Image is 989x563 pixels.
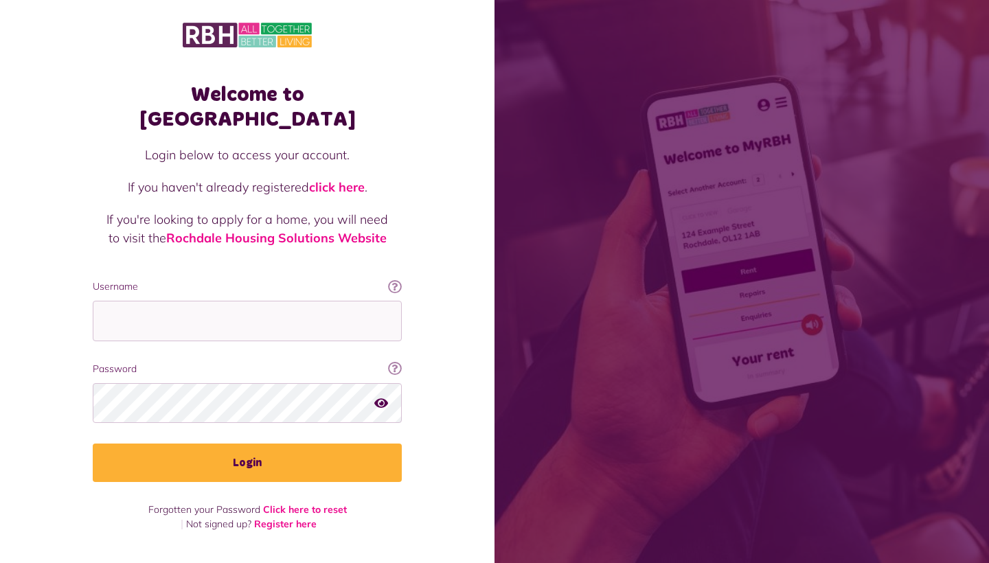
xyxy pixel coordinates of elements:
[106,146,388,164] p: Login below to access your account.
[254,518,317,530] a: Register here
[93,362,402,376] label: Password
[183,21,312,49] img: MyRBH
[93,279,402,294] label: Username
[309,179,365,195] a: click here
[148,503,260,516] span: Forgotten your Password
[186,518,251,530] span: Not signed up?
[263,503,347,516] a: Click here to reset
[106,178,388,196] p: If you haven't already registered .
[93,82,402,132] h1: Welcome to [GEOGRAPHIC_DATA]
[93,444,402,482] button: Login
[106,210,388,247] p: If you're looking to apply for a home, you will need to visit the
[166,230,387,246] a: Rochdale Housing Solutions Website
